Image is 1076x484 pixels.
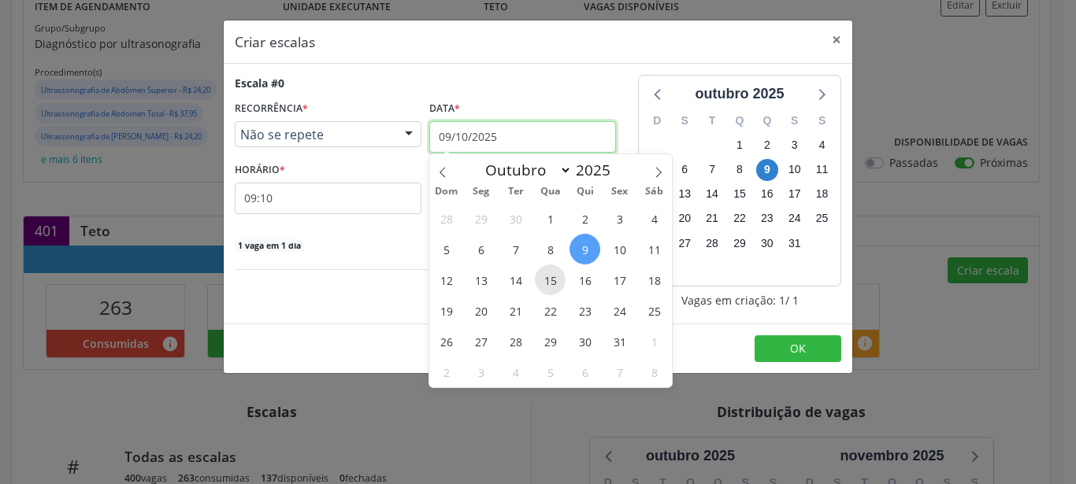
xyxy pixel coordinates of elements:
[639,326,670,357] span: Novembro 1, 2025
[500,295,531,326] span: Outubro 21, 2025
[466,357,496,387] span: Novembro 3, 2025
[688,83,790,105] div: outubro 2025
[570,295,600,326] span: Outubro 23, 2025
[570,326,600,357] span: Outubro 30, 2025
[637,187,672,197] span: Sáb
[753,109,781,133] div: Q
[639,234,670,264] span: Outubro 11, 2025
[240,127,389,142] span: Não se repete
[701,232,723,254] span: terça-feira, 28 de outubro de 2025
[535,203,566,234] span: Outubro 1, 2025
[639,357,670,387] span: Novembro 8, 2025
[429,97,460,121] label: Data
[644,109,671,133] div: D
[235,97,308,121] label: RECORRÊNCIA
[729,134,751,156] span: quarta-feira, 1 de outubro de 2025
[466,234,496,264] span: Outubro 6, 2025
[756,183,778,205] span: quinta-feira, 16 de outubro de 2025
[784,134,806,156] span: sexta-feira, 3 de outubro de 2025
[499,187,533,197] span: Ter
[466,203,496,234] span: Setembro 29, 2025
[784,232,806,254] span: sexta-feira, 31 de outubro de 2025
[701,159,723,181] span: terça-feira, 7 de outubro de 2025
[535,357,566,387] span: Novembro 5, 2025
[500,326,531,357] span: Outubro 28, 2025
[535,264,566,295] span: Outubro 15, 2025
[535,326,566,357] span: Outubro 29, 2025
[570,264,600,295] span: Outubro 16, 2025
[500,234,531,264] span: Outubro 7, 2025
[638,292,841,309] div: Vagas em criação: 1
[811,159,833,181] span: sábado, 11 de outubro de 2025
[466,295,496,326] span: Outubro 20, 2025
[756,159,778,181] span: quinta-feira, 9 de outubro de 2025
[726,109,754,133] div: Q
[500,203,531,234] span: Setembro 30, 2025
[604,234,635,264] span: Outubro 10, 2025
[431,264,462,295] span: Outubro 12, 2025
[756,208,778,230] span: quinta-feira, 23 de outubro de 2025
[639,295,670,326] span: Outubro 25, 2025
[790,341,806,356] span: OK
[235,239,304,252] span: 1 vaga em 1 dia
[673,232,696,254] span: segunda-feira, 27 de outubro de 2025
[466,264,496,295] span: Outubro 13, 2025
[431,234,462,264] span: Outubro 5, 2025
[673,208,696,230] span: segunda-feira, 20 de outubro de 2025
[500,357,531,387] span: Novembro 4, 2025
[673,183,696,205] span: segunda-feira, 13 de outubro de 2025
[570,357,600,387] span: Novembro 6, 2025
[639,264,670,295] span: Outubro 18, 2025
[811,183,833,205] span: sábado, 18 de outubro de 2025
[821,20,852,59] button: Close
[570,203,600,234] span: Outubro 2, 2025
[673,159,696,181] span: segunda-feira, 6 de outubro de 2025
[604,357,635,387] span: Novembro 7, 2025
[431,326,462,357] span: Outubro 26, 2025
[811,134,833,156] span: sábado, 4 de outubro de 2025
[572,160,624,180] input: Year
[604,326,635,357] span: Outubro 31, 2025
[235,183,421,214] input: 00:00
[429,187,464,197] span: Dom
[756,232,778,254] span: quinta-feira, 30 de outubro de 2025
[729,232,751,254] span: quarta-feira, 29 de outubro de 2025
[477,159,572,181] select: Month
[781,109,808,133] div: S
[808,109,836,133] div: S
[811,208,833,230] span: sábado, 25 de outubro de 2025
[756,134,778,156] span: quinta-feira, 2 de outubro de 2025
[431,203,462,234] span: Setembro 28, 2025
[431,357,462,387] span: Novembro 2, 2025
[699,109,726,133] div: T
[784,208,806,230] span: sexta-feira, 24 de outubro de 2025
[784,183,806,205] span: sexta-feira, 17 de outubro de 2025
[785,292,799,309] span: / 1
[235,75,284,91] div: Escala #0
[429,121,616,153] input: Selecione uma data
[729,208,751,230] span: quarta-feira, 22 de outubro de 2025
[431,295,462,326] span: Outubro 19, 2025
[604,295,635,326] span: Outubro 24, 2025
[235,158,285,183] label: HORÁRIO
[500,264,531,295] span: Outubro 14, 2025
[671,109,699,133] div: S
[784,159,806,181] span: sexta-feira, 10 de outubro de 2025
[535,295,566,326] span: Outubro 22, 2025
[570,234,600,264] span: Outubro 9, 2025
[568,187,603,197] span: Qui
[604,264,635,295] span: Outubro 17, 2025
[533,187,568,197] span: Qua
[466,326,496,357] span: Outubro 27, 2025
[701,208,723,230] span: terça-feira, 21 de outubro de 2025
[701,183,723,205] span: terça-feira, 14 de outubro de 2025
[729,159,751,181] span: quarta-feira, 8 de outubro de 2025
[235,31,315,52] h5: Criar escalas
[535,234,566,264] span: Outubro 8, 2025
[729,183,751,205] span: quarta-feira, 15 de outubro de 2025
[604,203,635,234] span: Outubro 3, 2025
[639,203,670,234] span: Outubro 4, 2025
[464,187,499,197] span: Seg
[603,187,637,197] span: Sex
[755,335,841,362] button: OK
